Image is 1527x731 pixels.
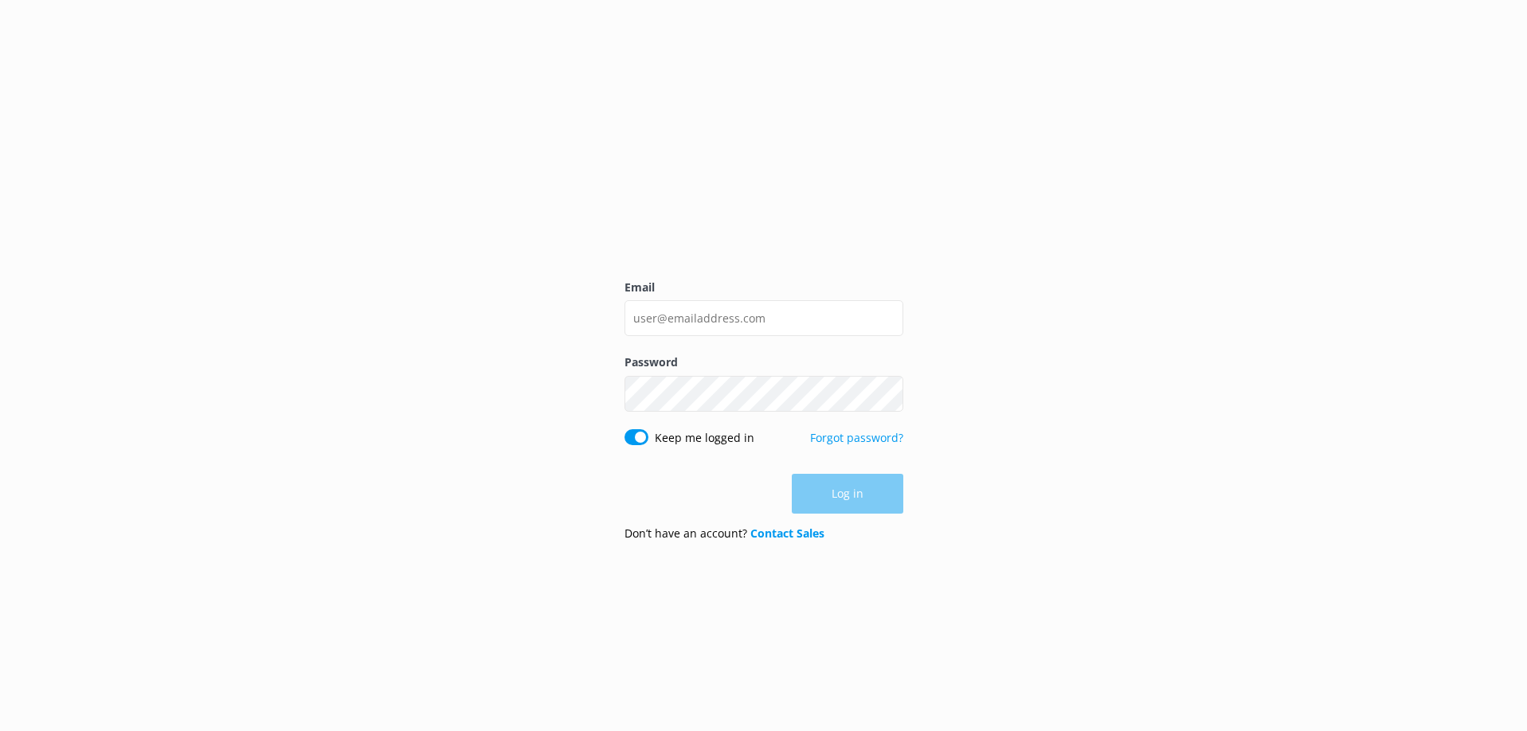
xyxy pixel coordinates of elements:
a: Forgot password? [810,430,903,445]
a: Contact Sales [750,526,824,541]
button: Show password [871,377,903,409]
input: user@emailaddress.com [625,300,903,336]
label: Keep me logged in [655,429,754,447]
label: Password [625,354,903,371]
p: Don’t have an account? [625,525,824,542]
label: Email [625,279,903,296]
